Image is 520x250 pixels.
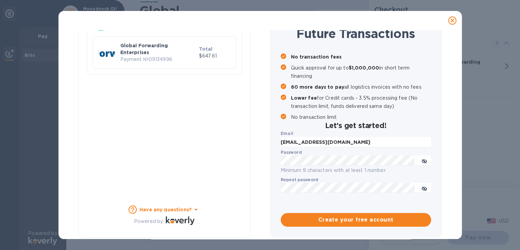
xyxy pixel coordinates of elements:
p: Payment № 09134996 [120,56,196,63]
label: Repeat password [281,178,318,182]
b: Lower fee [291,95,317,101]
input: Enter email address [281,137,431,147]
p: Global Forwarding Enterprises [120,42,196,56]
p: Minimum 8 characters with at least 1 number [281,166,431,174]
p: for Credit cards - 3.5% processing fee (No transaction limit, funds delivered same day) [291,94,431,110]
span: Create your free account [286,216,426,224]
button: toggle password visibility [417,154,431,167]
p: all logistics invoices with no fees [291,83,431,91]
p: Powered by [134,218,163,225]
b: No transaction fees [291,54,342,60]
b: $1,000,000 [349,65,379,71]
b: 60 more days to pay [291,84,345,90]
b: Have any questions? [139,207,192,212]
p: $647.61 [199,52,230,60]
h2: Let’s get started! [281,121,431,130]
img: Logo [166,216,195,225]
b: Total [199,46,213,52]
button: toggle password visibility [417,181,431,195]
p: No transaction limit [291,113,431,121]
b: Email [281,131,294,136]
button: Create your free account [281,213,431,227]
p: Quick approval for up to in short term financing [291,64,431,80]
label: Password [281,150,302,154]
